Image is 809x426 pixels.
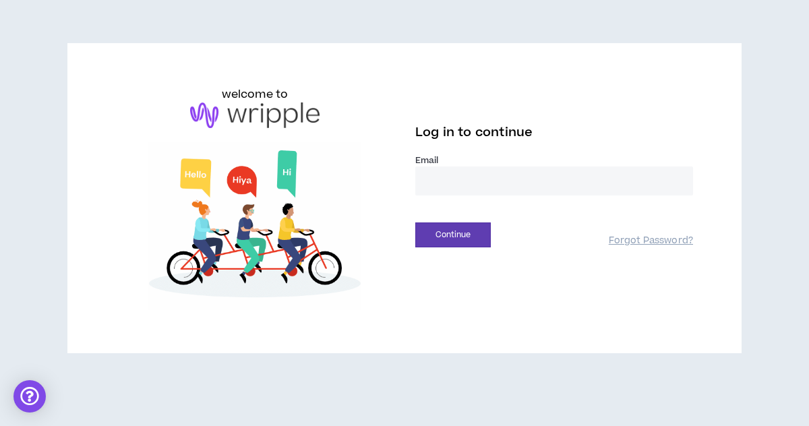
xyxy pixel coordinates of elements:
[190,102,320,128] img: logo-brand.png
[116,142,394,310] img: Welcome to Wripple
[415,124,533,141] span: Log in to continue
[222,86,289,102] h6: welcome to
[13,380,46,413] div: Open Intercom Messenger
[609,235,693,247] a: Forgot Password?
[415,154,693,166] label: Email
[415,222,491,247] button: Continue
